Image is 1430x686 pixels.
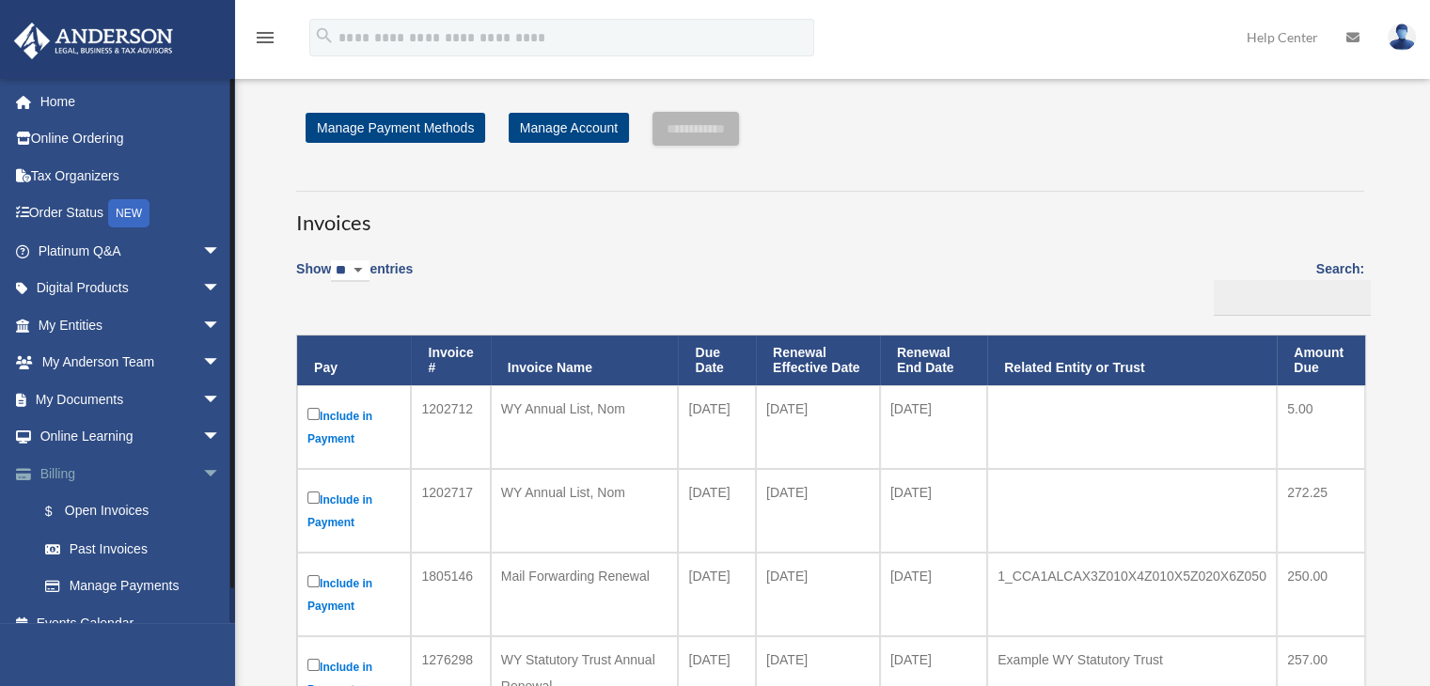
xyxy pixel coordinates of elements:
select: Showentries [331,260,369,282]
a: Events Calendar [13,604,249,642]
td: 1805146 [411,553,490,636]
span: arrow_drop_down [202,455,240,493]
td: 272.25 [1277,469,1365,553]
td: 1_CCA1ALCAX3Z010X4Z010X5Z020X6Z050 [987,553,1277,636]
span: arrow_drop_down [202,306,240,345]
input: Search: [1214,280,1371,316]
th: Amount Due: activate to sort column ascending [1277,335,1365,386]
th: Invoice Name: activate to sort column ascending [491,335,679,386]
td: [DATE] [756,553,880,636]
h3: Invoices [296,191,1364,238]
td: 250.00 [1277,553,1365,636]
td: [DATE] [756,469,880,553]
label: Show entries [296,257,413,301]
a: Manage Account [509,113,629,143]
i: menu [254,26,276,49]
a: Manage Payments [26,568,249,605]
a: Past Invoices [26,530,249,568]
a: My Documentsarrow_drop_down [13,381,249,418]
a: menu [254,33,276,49]
label: Include in Payment [307,404,401,450]
td: [DATE] [678,385,756,469]
input: Include in Payment [307,408,320,420]
div: Mail Forwarding Renewal [501,563,668,589]
td: 1202712 [411,385,490,469]
a: My Anderson Teamarrow_drop_down [13,344,249,382]
label: Include in Payment [307,488,401,534]
span: arrow_drop_down [202,381,240,419]
a: My Entitiesarrow_drop_down [13,306,249,344]
div: NEW [108,199,149,227]
th: Renewal End Date: activate to sort column ascending [880,335,987,386]
a: Home [13,83,249,120]
i: search [314,25,335,46]
div: WY Annual List, Nom [501,396,668,422]
th: Due Date: activate to sort column ascending [678,335,756,386]
td: [DATE] [880,469,987,553]
div: WY Annual List, Nom [501,479,668,506]
label: Search: [1207,257,1364,316]
td: [DATE] [880,553,987,636]
span: $ [55,500,65,523]
a: Platinum Q&Aarrow_drop_down [13,232,249,270]
span: arrow_drop_down [202,270,240,308]
img: Anderson Advisors Platinum Portal [8,23,179,59]
label: Include in Payment [307,571,401,617]
td: [DATE] [678,553,756,636]
input: Include in Payment [307,575,320,587]
a: Digital Productsarrow_drop_down [13,270,249,307]
td: [DATE] [678,469,756,553]
a: Manage Payment Methods [306,113,485,143]
td: 5.00 [1277,385,1365,469]
th: Pay: activate to sort column descending [297,335,411,386]
td: [DATE] [756,385,880,469]
span: arrow_drop_down [202,344,240,382]
a: Tax Organizers [13,157,249,195]
input: Include in Payment [307,491,320,504]
td: 1202717 [411,469,490,553]
th: Related Entity or Trust: activate to sort column ascending [987,335,1277,386]
span: arrow_drop_down [202,418,240,457]
a: Billingarrow_drop_down [13,455,249,492]
a: $Open Invoices [26,492,240,531]
span: arrow_drop_down [202,232,240,271]
a: Order StatusNEW [13,195,249,233]
a: Online Learningarrow_drop_down [13,418,249,456]
a: Online Ordering [13,120,249,158]
input: Include in Payment [307,659,320,671]
img: User Pic [1388,23,1416,51]
th: Renewal Effective Date: activate to sort column ascending [756,335,880,386]
th: Invoice #: activate to sort column ascending [411,335,490,386]
td: [DATE] [880,385,987,469]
